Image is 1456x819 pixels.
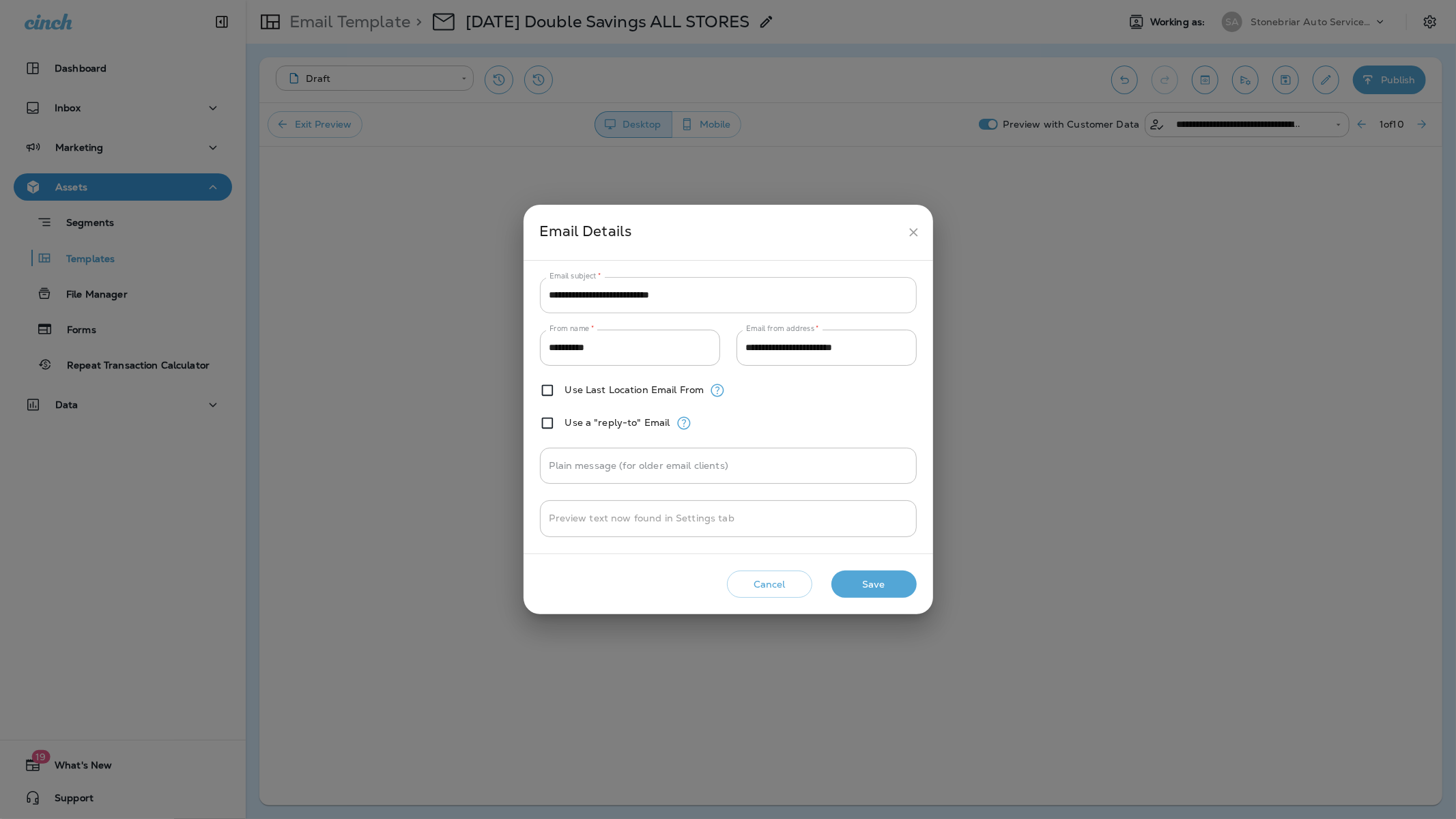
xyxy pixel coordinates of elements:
[565,417,670,428] label: Use a "reply-to" Email
[831,571,917,599] button: Save
[565,384,704,395] label: Use Last Location Email From
[746,324,819,334] label: Email from address
[549,271,601,281] label: Email subject
[540,220,901,245] div: Email Details
[727,571,812,599] button: Cancel
[549,324,595,334] label: From name
[901,220,926,245] button: close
